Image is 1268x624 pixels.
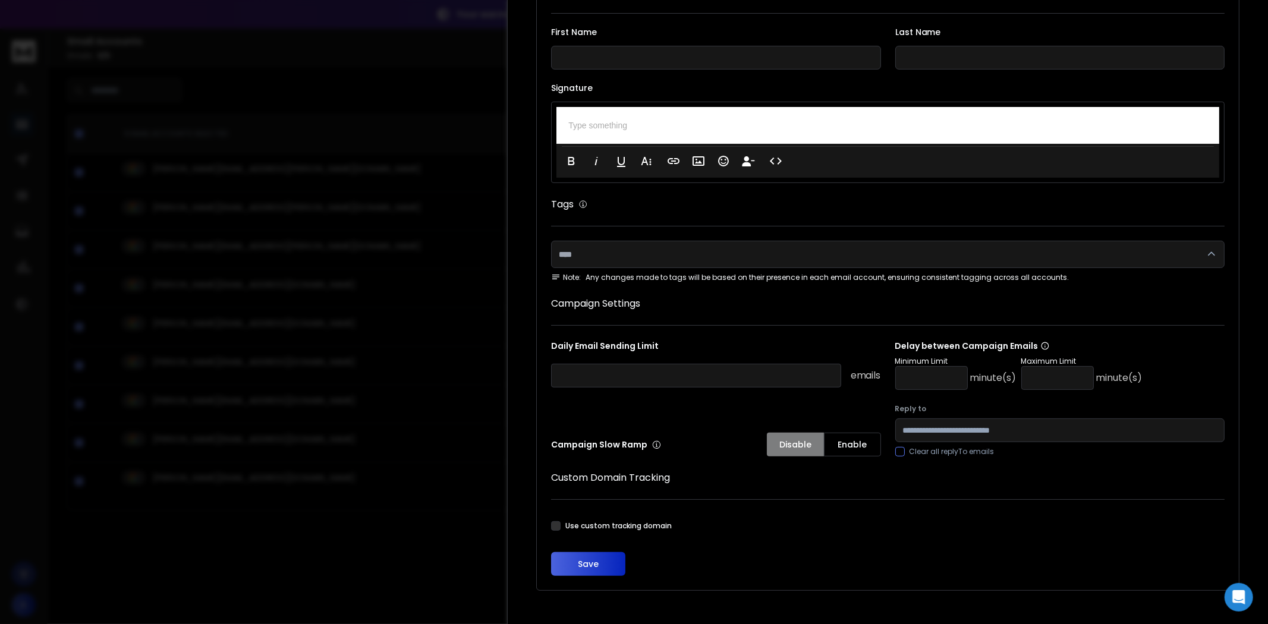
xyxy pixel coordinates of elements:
div: Any changes made to tags will be based on their presence in each email account, ensuring consiste... [551,273,1225,282]
span: Note: [551,273,581,282]
label: Signature [551,84,1225,92]
p: Campaign Slow Ramp [551,439,661,450]
button: Emoticons [712,149,735,173]
button: Italic (Ctrl+I) [585,149,608,173]
div: Open Intercom Messenger [1225,583,1253,612]
button: Bold (Ctrl+B) [560,149,583,173]
label: Reply to [895,404,1225,414]
button: Disable [767,433,824,456]
label: First Name [551,28,880,36]
p: minute(s) [970,371,1017,385]
button: More Text [635,149,657,173]
button: Save [551,552,625,576]
p: Minimum Limit [895,357,1017,366]
button: Insert Unsubscribe Link [737,149,760,173]
button: Insert Link (Ctrl+K) [662,149,685,173]
h1: Custom Domain Tracking [551,471,1225,485]
label: Use custom tracking domain [565,521,672,531]
button: Enable [824,433,881,456]
p: Delay between Campaign Emails [895,340,1143,352]
h1: Tags [551,197,574,212]
p: minute(s) [1096,371,1143,385]
p: emails [851,368,881,383]
button: Insert Image (Ctrl+P) [687,149,710,173]
h1: Campaign Settings [551,297,1225,311]
p: Maximum Limit [1021,357,1143,366]
p: Daily Email Sending Limit [551,340,880,357]
label: Last Name [895,28,1225,36]
button: Underline (Ctrl+U) [610,149,633,173]
label: Clear all replyTo emails [910,447,995,456]
button: Code View [764,149,787,173]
